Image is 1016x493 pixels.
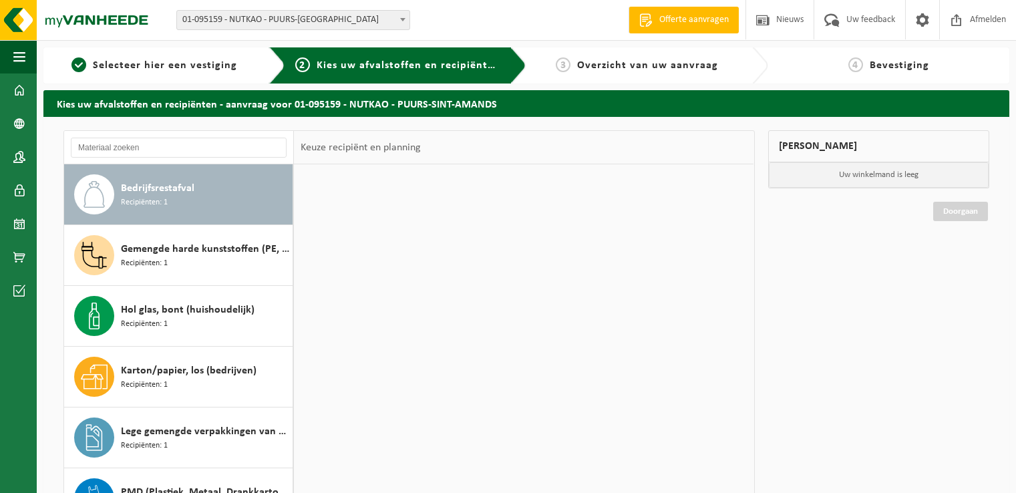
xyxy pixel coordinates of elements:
[121,424,289,440] span: Lege gemengde verpakkingen van gevaarlijke stoffen
[71,57,86,72] span: 1
[656,13,732,27] span: Offerte aanvragen
[295,57,310,72] span: 2
[121,440,168,452] span: Recipiënten: 1
[294,131,428,164] div: Keuze recipiënt en planning
[577,60,718,71] span: Overzicht van uw aanvraag
[64,286,293,347] button: Hol glas, bont (huishoudelijk) Recipiënten: 1
[121,180,194,196] span: Bedrijfsrestafval
[121,379,168,391] span: Recipiënten: 1
[121,196,168,209] span: Recipiënten: 1
[870,60,929,71] span: Bevestiging
[769,162,989,188] p: Uw winkelmand is leeg
[50,57,259,73] a: 1Selecteer hier een vestiging
[176,10,410,30] span: 01-095159 - NUTKAO - PUURS-SINT-AMANDS
[64,164,293,225] button: Bedrijfsrestafval Recipiënten: 1
[121,302,255,318] span: Hol glas, bont (huishoudelijk)
[64,407,293,468] button: Lege gemengde verpakkingen van gevaarlijke stoffen Recipiënten: 1
[848,57,863,72] span: 4
[64,347,293,407] button: Karton/papier, los (bedrijven) Recipiënten: 1
[317,60,500,71] span: Kies uw afvalstoffen en recipiënten
[933,202,988,221] a: Doorgaan
[768,130,990,162] div: [PERSON_NAME]
[121,241,289,257] span: Gemengde harde kunststoffen (PE, PP en PVC), recycleerbaar (industrieel)
[43,90,1009,116] h2: Kies uw afvalstoffen en recipiënten - aanvraag voor 01-095159 - NUTKAO - PUURS-SINT-AMANDS
[629,7,739,33] a: Offerte aanvragen
[93,60,237,71] span: Selecteer hier een vestiging
[556,57,570,72] span: 3
[121,257,168,270] span: Recipiënten: 1
[64,225,293,286] button: Gemengde harde kunststoffen (PE, PP en PVC), recycleerbaar (industrieel) Recipiënten: 1
[121,363,257,379] span: Karton/papier, los (bedrijven)
[177,11,409,29] span: 01-095159 - NUTKAO - PUURS-SINT-AMANDS
[121,318,168,331] span: Recipiënten: 1
[71,138,287,158] input: Materiaal zoeken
